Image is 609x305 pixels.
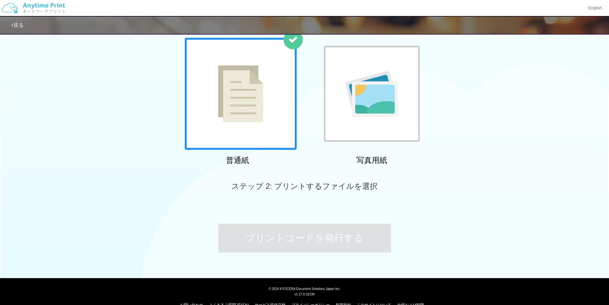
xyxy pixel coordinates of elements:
a: 戻る [12,22,24,28]
button: プリントコードを発行する [218,224,391,253]
span: v1.17.0.32136 [294,292,315,296]
span: ステップ 2: プリントするファイルを選択 [231,182,377,190]
img: photo-paper.png [345,71,398,117]
span: © 2024 KYOCERA Document Solutions Japan Inc. [269,286,340,291]
img: plain-paper.png [218,65,263,122]
h2: 写真用紙 [316,156,428,165]
h2: 普通紙 [182,156,293,165]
